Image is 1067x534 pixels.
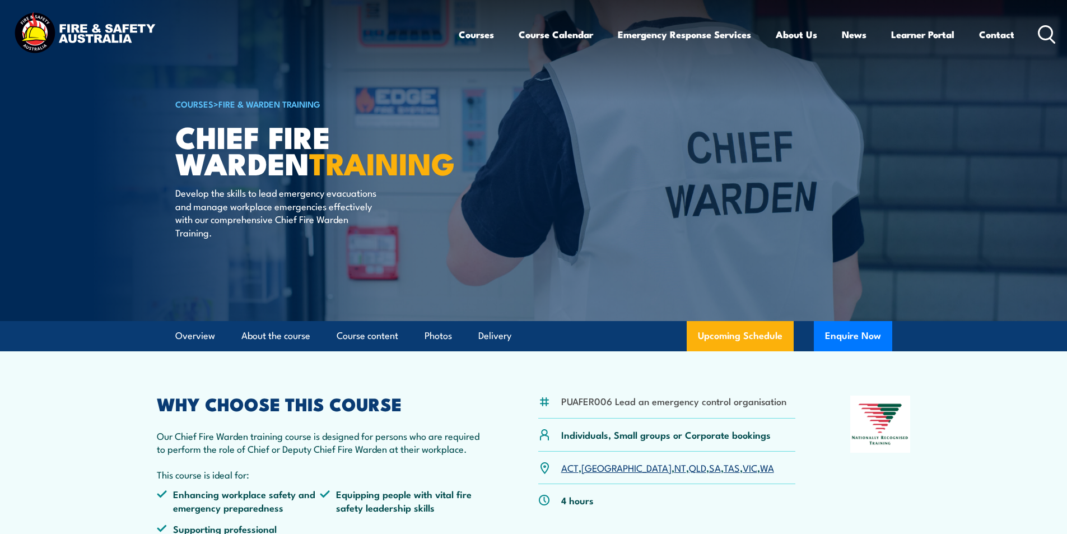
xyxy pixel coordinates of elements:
[175,123,452,175] h1: Chief Fire Warden
[842,20,866,49] a: News
[561,494,594,507] p: 4 hours
[218,97,320,110] a: Fire & Warden Training
[175,186,380,239] p: Develop the skills to lead emergency evacuations and manage workplace emergencies effectively wit...
[891,20,954,49] a: Learner Portal
[561,461,774,474] p: , , , , , , ,
[776,20,817,49] a: About Us
[687,321,794,351] a: Upcoming Schedule
[157,429,484,456] p: Our Chief Fire Warden training course is designed for persons who are required to perform the rol...
[814,321,892,351] button: Enquire Now
[689,461,706,474] a: QLD
[743,461,757,474] a: VIC
[618,20,751,49] a: Emergency Response Services
[561,394,786,407] li: PUAFER006 Lead an emergency control organisation
[519,20,593,49] a: Course Calendar
[175,321,215,351] a: Overview
[157,396,484,411] h2: WHY CHOOSE THIS COURSE
[561,461,579,474] a: ACT
[157,487,320,514] li: Enhancing workplace safety and emergency preparedness
[581,461,672,474] a: [GEOGRAPHIC_DATA]
[979,20,1014,49] a: Contact
[478,321,511,351] a: Delivery
[724,461,740,474] a: TAS
[850,396,911,453] img: Nationally Recognised Training logo.
[459,20,494,49] a: Courses
[561,428,771,441] p: Individuals, Small groups or Corporate bookings
[241,321,310,351] a: About the course
[709,461,721,474] a: SA
[674,461,686,474] a: NT
[425,321,452,351] a: Photos
[175,97,452,110] h6: >
[175,97,213,110] a: COURSES
[157,468,484,481] p: This course is ideal for:
[337,321,398,351] a: Course content
[309,139,455,185] strong: TRAINING
[760,461,774,474] a: WA
[320,487,483,514] li: Equipping people with vital fire safety leadership skills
